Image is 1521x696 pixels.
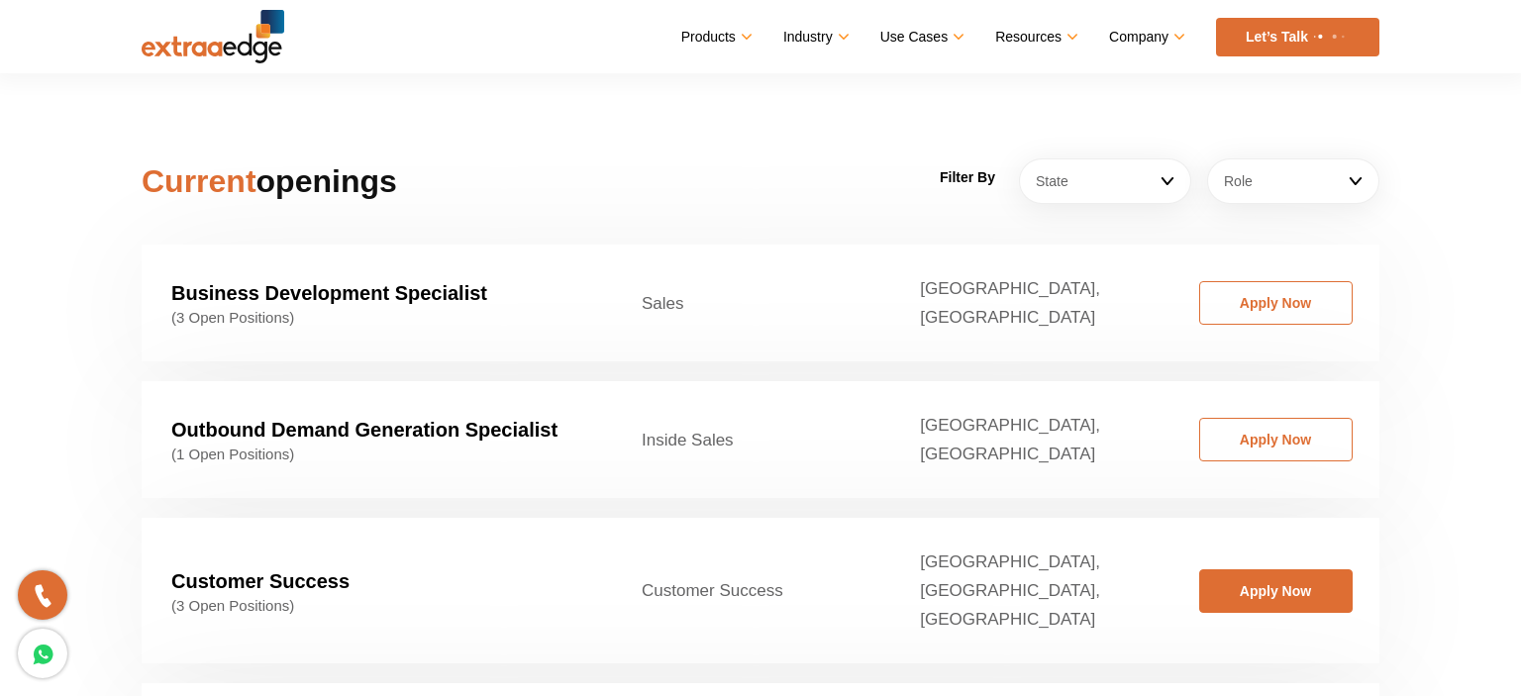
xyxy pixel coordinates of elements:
[171,309,582,327] span: (3 Open Positions)
[783,23,846,51] a: Industry
[171,597,582,615] span: (3 Open Positions)
[171,419,558,441] strong: Outbound Demand Generation Specialist
[880,23,961,51] a: Use Cases
[142,157,535,205] h2: openings
[612,245,890,361] td: Sales
[940,163,995,192] label: Filter By
[142,163,256,199] span: Current
[1019,158,1191,204] a: State
[1207,158,1379,204] a: Role
[1199,569,1353,613] a: Apply Now
[1109,23,1181,51] a: Company
[890,518,1168,663] td: [GEOGRAPHIC_DATA], [GEOGRAPHIC_DATA], [GEOGRAPHIC_DATA]
[171,446,582,463] span: (1 Open Positions)
[1216,18,1379,56] a: Let’s Talk
[890,245,1168,361] td: [GEOGRAPHIC_DATA], [GEOGRAPHIC_DATA]
[681,23,749,51] a: Products
[1199,281,1353,325] a: Apply Now
[171,282,487,304] strong: Business Development Specialist
[171,570,350,592] strong: Customer Success
[612,518,890,663] td: Customer Success
[612,381,890,498] td: Inside Sales
[995,23,1074,51] a: Resources
[1199,418,1353,461] a: Apply Now
[890,381,1168,498] td: [GEOGRAPHIC_DATA], [GEOGRAPHIC_DATA]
